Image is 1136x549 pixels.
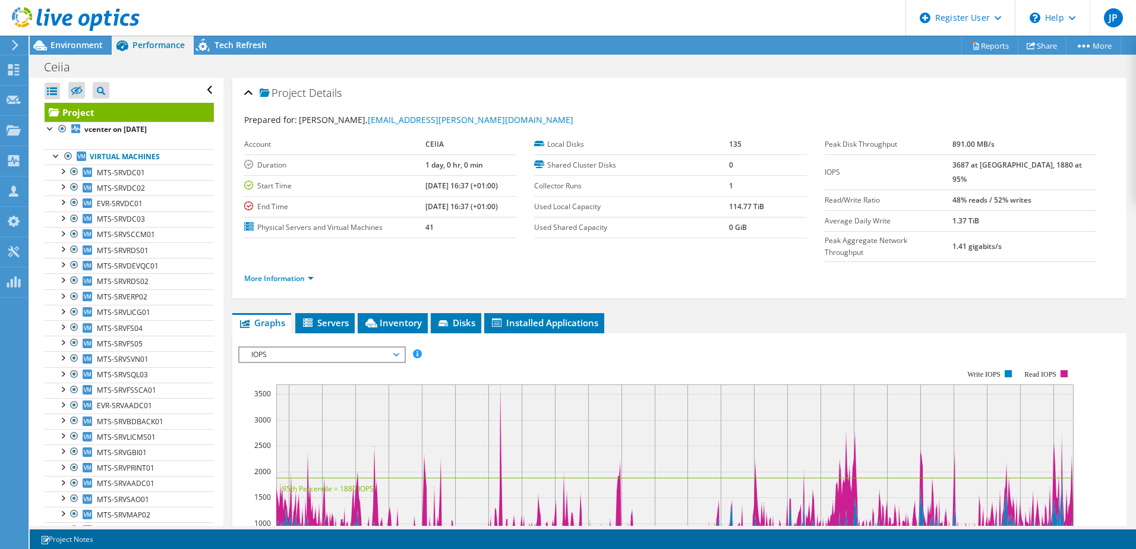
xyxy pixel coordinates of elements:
[254,518,271,528] text: 1000
[45,429,214,444] a: MTS-SRVLICMS01
[45,336,214,351] a: MTS-SRVFS05
[825,194,952,206] label: Read/Write Ratio
[952,160,1082,184] b: 3687 at [GEOGRAPHIC_DATA], 1880 at 95%
[45,149,214,165] a: Virtual Machines
[214,39,267,51] span: Tech Refresh
[97,400,152,411] span: EVR-SRVAADC01
[425,201,498,212] b: [DATE] 16:37 (+01:00)
[364,317,422,329] span: Inventory
[45,320,214,336] a: MTS-SRVFS04
[254,389,271,399] text: 3500
[97,276,149,286] span: MTS-SRVRDS02
[97,463,154,473] span: MTS-SRVPRINT01
[45,444,214,460] a: MTS-SRVGBI01
[254,440,271,450] text: 2500
[729,181,733,191] b: 1
[534,159,729,171] label: Shared Cluster Disks
[45,273,214,289] a: MTS-SRVRDS02
[45,507,214,522] a: MTS-SRVMAP02
[45,195,214,211] a: EVR-SRVDC01
[45,398,214,414] a: EVR-SRVAADC01
[534,201,729,213] label: Used Local Capacity
[244,201,425,213] label: End Time
[45,212,214,227] a: MTS-SRVDC03
[244,114,297,125] label: Prepared for:
[97,370,148,380] span: MTS-SRVSQL03
[97,494,149,504] span: MTS-SRVSAO01
[254,492,271,502] text: 1500
[45,367,214,383] a: MTS-SRVSQL03
[952,216,979,226] b: 1.37 TiB
[534,222,729,234] label: Used Shared Capacity
[260,87,306,99] span: Project
[97,183,145,193] span: MTS-SRVDC02
[45,165,214,180] a: MTS-SRVDC01
[45,460,214,476] a: MTS-SRVPRINT01
[825,166,952,178] label: IOPS
[368,114,573,125] a: [EMAIL_ADDRESS][PERSON_NAME][DOMAIN_NAME]
[97,354,149,364] span: MTS-SRVSVN01
[729,160,733,170] b: 0
[1030,12,1040,23] svg: \n
[299,114,573,125] span: [PERSON_NAME],
[729,201,764,212] b: 114.77 TiB
[45,305,214,320] a: MTS-SRVLICG01
[97,323,143,333] span: MTS-SRVFS04
[51,39,103,51] span: Environment
[45,242,214,258] a: MTS-SRVRDS01
[45,227,214,242] a: MTS-SRVSCCM01
[534,138,729,150] label: Local Disks
[1104,8,1123,27] span: JP
[425,181,498,191] b: [DATE] 16:37 (+01:00)
[425,160,483,170] b: 1 day, 0 hr, 0 min
[97,385,156,395] span: MTS-SRVFSSCA01
[967,370,1001,378] text: Write IOPS
[39,61,89,74] h1: Ceiia
[244,273,314,283] a: More Information
[45,103,214,122] a: Project
[309,86,342,100] span: Details
[97,417,163,427] span: MTS-SRVBDBACK01
[97,229,155,239] span: MTS-SRVSCCM01
[32,532,102,547] a: Project Notes
[490,317,598,329] span: Installed Applications
[254,415,271,425] text: 3000
[97,307,150,317] span: MTS-SRVLICG01
[97,261,159,271] span: MTS-SRVDEVQC01
[1024,370,1056,378] text: Read IOPS
[238,317,285,329] span: Graphs
[1066,36,1121,55] a: More
[1018,36,1066,55] a: Share
[282,484,374,494] text: 95th Percentile = 1880 IOPS
[45,122,214,137] a: vcenter on [DATE]
[254,466,271,477] text: 2000
[961,36,1018,55] a: Reports
[45,180,214,195] a: MTS-SRVDC02
[729,139,741,149] b: 135
[97,525,143,535] span: MTS-SRVM2U
[952,195,1031,205] b: 48% reads / 52% writes
[45,351,214,367] a: MTS-SRVSVN01
[244,180,425,192] label: Start Time
[425,222,434,232] b: 41
[244,138,425,150] label: Account
[45,383,214,398] a: MTS-SRVFSSCA01
[132,39,185,51] span: Performance
[97,339,143,349] span: MTS-SRVFS05
[425,139,444,149] b: CEIIA
[97,432,156,442] span: MTS-SRVLICMS01
[45,258,214,273] a: MTS-SRVDEVQC01
[97,214,145,224] span: MTS-SRVDC03
[45,476,214,491] a: MTS-SRVAADC01
[244,222,425,234] label: Physical Servers and Virtual Machines
[952,139,995,149] b: 891.00 MB/s
[84,124,147,134] b: vcenter on [DATE]
[534,180,729,192] label: Collector Runs
[97,245,149,255] span: MTS-SRVRDS01
[952,241,1002,251] b: 1.41 gigabits/s
[97,447,147,457] span: MTS-SRVGBI01
[244,159,425,171] label: Duration
[45,289,214,305] a: MTS-SRVERP02
[97,510,150,520] span: MTS-SRVMAP02
[45,522,214,538] a: MTS-SRVM2U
